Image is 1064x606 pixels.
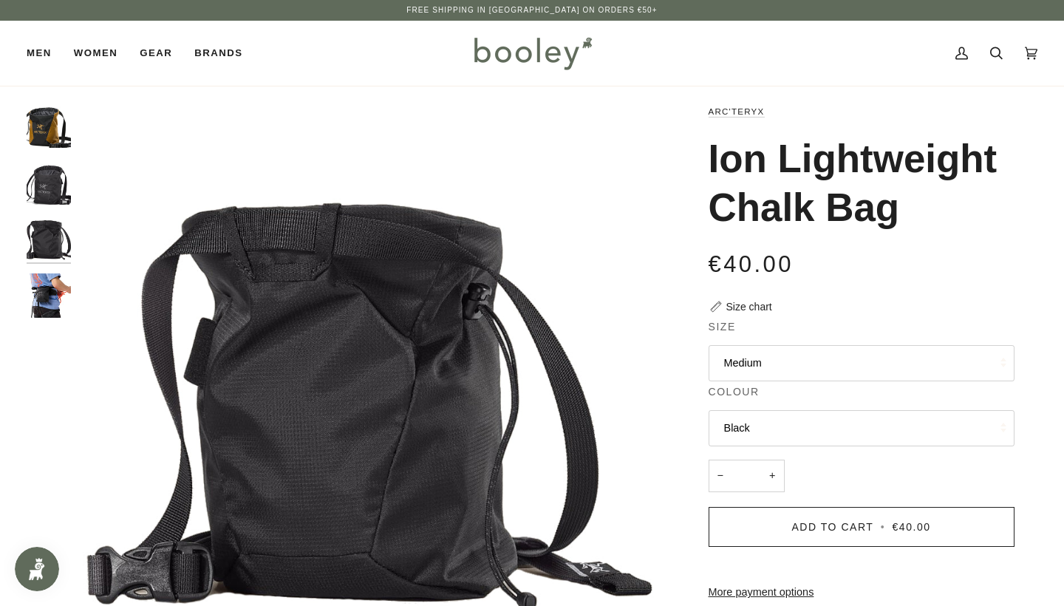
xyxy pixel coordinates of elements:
[709,507,1014,547] button: Add to Cart • €40.00
[27,46,52,61] span: Men
[709,345,1014,381] button: Medium
[878,521,888,533] span: •
[709,585,1014,601] a: More payment options
[893,521,931,533] span: €40.00
[468,32,597,75] img: Booley
[27,160,71,205] img: Arc'teryx Ion Lightweight Chalk Bag Black - Booley Galway
[726,299,772,315] div: Size chart
[27,21,63,86] a: Men
[129,21,183,86] a: Gear
[709,384,760,400] span: Colour
[760,460,784,493] button: +
[183,21,253,86] a: Brands
[15,547,59,591] iframe: Button to open loyalty program pop-up
[791,521,873,533] span: Add to Cart
[140,46,172,61] span: Gear
[27,103,71,148] img: Arc'teryx Ion Lightweight Chalk Bag Yukon / Black - Booley Galway
[709,107,765,116] a: Arc'teryx
[709,460,732,493] button: −
[27,273,71,318] img: Arc'teryx Ion Lightweight Chalk Bag - Booley Galway
[406,4,657,16] p: Free Shipping in [GEOGRAPHIC_DATA] on Orders €50+
[709,410,1014,446] button: Black
[63,21,129,86] a: Women
[709,319,736,335] span: Size
[74,46,117,61] span: Women
[709,460,785,493] input: Quantity
[709,135,1003,232] h1: Ion Lightweight Chalk Bag
[27,217,71,261] img: Arc'teryx Ion Lightweight Chalk Bag - Booley Galway
[194,46,242,61] span: Brands
[709,251,794,277] span: €40.00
